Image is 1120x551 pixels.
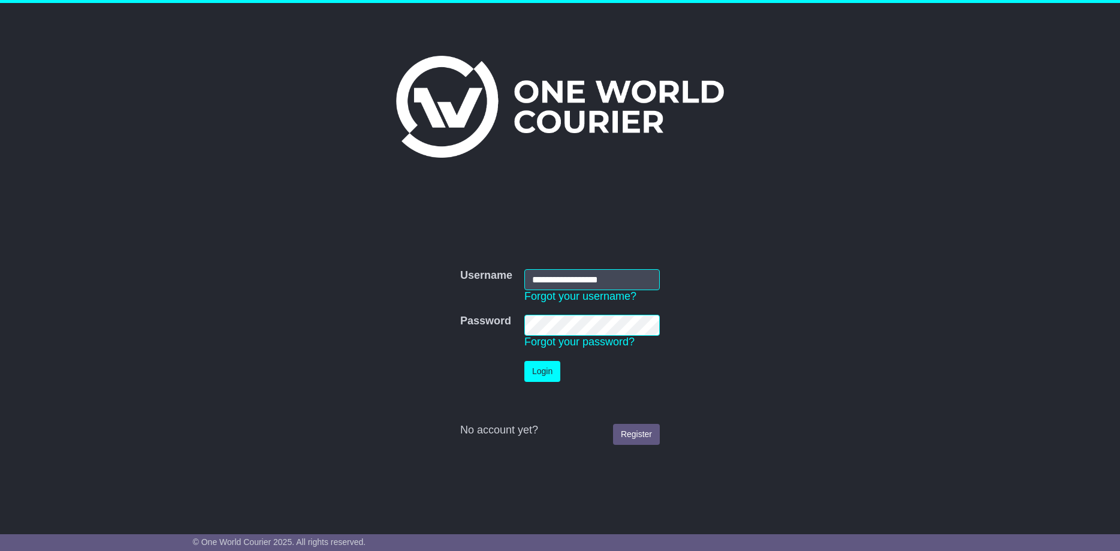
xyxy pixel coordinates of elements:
label: Password [460,315,511,328]
div: No account yet? [460,424,660,437]
label: Username [460,269,512,282]
a: Register [613,424,660,445]
a: Forgot your username? [524,290,636,302]
button: Login [524,361,560,382]
img: One World [396,56,723,158]
a: Forgot your password? [524,336,635,348]
span: © One World Courier 2025. All rights reserved. [193,537,366,547]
